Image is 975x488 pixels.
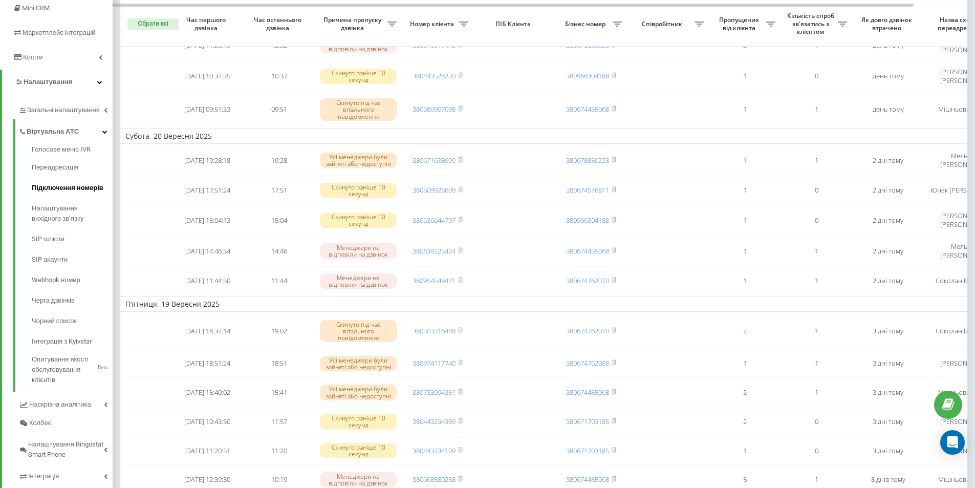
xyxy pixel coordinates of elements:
[29,418,51,428] span: Колбек
[171,62,243,91] td: [DATE] 10:37:35
[709,350,781,377] td: 1
[32,234,64,244] span: SIP шлюзи
[320,69,397,84] div: Скинуто раніше 10 секунд
[781,237,852,265] td: 1
[860,16,916,32] span: Як довго дзвінок втрачено
[320,16,387,32] span: Причина пропуску дзвінка
[18,119,113,141] a: Віртуальна АТС
[32,311,113,331] a: Чорний список
[320,356,397,371] div: Усі менеджери були зайняті або недоступні
[852,177,924,204] td: 2 дні тому
[320,98,397,121] div: Скинуто під час вітального повідомлення
[23,53,42,61] span: Кошти
[243,350,315,377] td: 18:51
[171,267,243,294] td: [DATE] 11:44:50
[786,12,838,36] span: Кількість спроб зв'язатись з клієнтом
[32,249,113,270] a: SIP акаунти
[852,206,924,235] td: 2 дні тому
[171,379,243,406] td: [DATE] 15:40:02
[32,295,75,306] span: Черга дзвінків
[781,146,852,175] td: 1
[852,62,924,91] td: день тому
[781,379,852,406] td: 1
[566,388,609,397] a: 380674455068
[709,177,781,204] td: 1
[243,206,315,235] td: 15:04
[32,270,113,290] a: Webhook номер
[18,432,113,464] a: Налаштування Ringostat Smart Phone
[781,206,852,235] td: 0
[320,472,397,487] div: Менеджери не відповіли на дзвінок
[180,16,235,32] span: Час першого дзвінка
[243,408,315,435] td: 11:57
[32,352,113,385] a: Опитування якості обслуговування клієнтівBeta
[27,126,79,137] span: Віртуальна АТС
[32,178,113,198] a: Підключення номерів
[32,254,68,265] span: SIP акаунти
[413,326,456,335] a: 380503316448
[32,354,95,385] span: Опитування якості обслуговування клієнтів
[171,314,243,348] td: [DATE] 18:32:14
[413,358,456,368] a: 380974117740
[482,20,547,28] span: ПІБ Клієнта
[709,408,781,435] td: 2
[566,156,609,165] a: 380678850223
[781,314,852,348] td: 1
[243,177,315,204] td: 17:51
[709,437,781,464] td: 1
[566,475,609,484] a: 380674455068
[852,146,924,175] td: 2 дні тому
[413,417,456,426] a: 380443234359
[320,320,397,343] div: Скинуто під час вітального повідомлення
[243,93,315,126] td: 09:51
[852,379,924,406] td: 3 дні тому
[171,206,243,235] td: [DATE] 15:04:13
[566,216,609,225] a: 380966304188
[171,408,243,435] td: [DATE] 10:43:50
[413,475,456,484] a: 380668580258
[709,237,781,265] td: 1
[243,379,315,406] td: 15:41
[28,439,104,460] span: Налаштування Ringostat Smart Phone
[781,267,852,294] td: 1
[32,316,77,326] span: Чорний список
[29,399,91,410] span: Наскрізна аналітика
[413,446,456,455] a: 380443234109
[18,98,113,119] a: Загальні налаштування
[2,70,113,94] a: Налаштування
[632,20,695,28] span: Співробітник
[407,20,459,28] span: Номер клієнта
[413,246,456,256] a: 380639223424
[27,105,100,115] span: Загальні налаштування
[320,443,397,458] div: Скинуто раніше 10 секунд
[22,4,50,12] span: Mini CRM
[413,71,456,80] a: 380443528220
[171,437,243,464] td: [DATE] 11:20:51
[171,93,243,126] td: [DATE] 09:51:33
[32,290,113,311] a: Черга дзвінків
[32,229,113,249] a: SIP шлюзи
[781,350,852,377] td: 1
[171,237,243,265] td: [DATE] 14:46:34
[243,267,315,294] td: 11:44
[243,237,315,265] td: 14:46
[781,93,852,126] td: 1
[781,408,852,435] td: 0
[28,471,59,481] span: Інтеграція
[32,162,78,173] span: Переадресація
[781,177,852,204] td: 0
[24,78,72,86] span: Налаштування
[32,331,113,352] a: Інтеграція з Kyivstar
[566,246,609,256] a: 380674455068
[566,104,609,114] a: 380674455068
[171,350,243,377] td: [DATE] 18:51:24
[852,408,924,435] td: 3 дні тому
[714,16,766,32] span: Пропущених від клієнта
[852,267,924,294] td: 2 дні тому
[852,314,924,348] td: 3 дні тому
[171,177,243,204] td: [DATE] 17:51:24
[243,314,315,348] td: 19:02
[781,437,852,464] td: 0
[32,144,113,157] a: Голосове меню IVR
[852,237,924,265] td: 2 дні тому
